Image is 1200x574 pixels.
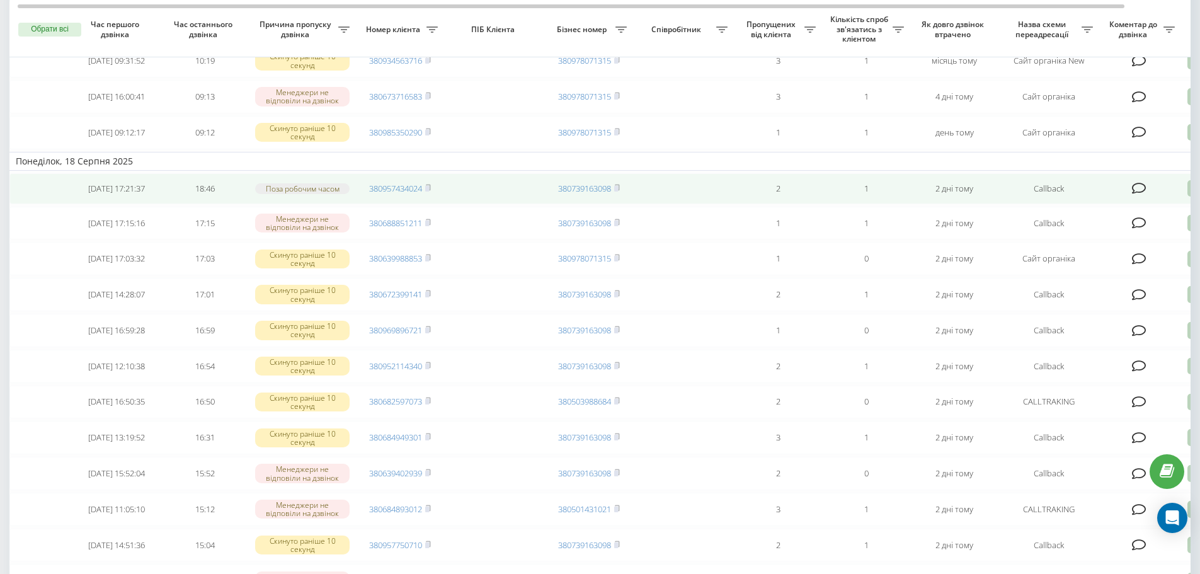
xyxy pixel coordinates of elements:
div: Скинуто раніше 10 секунд [255,250,350,268]
td: 4 дні тому [910,80,998,113]
a: 380978071315 [558,253,611,264]
td: 1 [822,44,910,77]
td: 2 дні тому [910,314,998,347]
td: 16:54 [161,350,249,383]
td: Callback [998,314,1099,347]
td: 2 дні тому [910,421,998,454]
td: 1 [822,493,910,526]
span: Номер клієнта [362,25,426,35]
td: 17:03 [161,242,249,275]
td: 1 [822,207,910,240]
td: 18:46 [161,173,249,204]
a: 380501431021 [558,503,611,515]
a: 380739163098 [558,217,611,229]
span: Причина пропуску дзвінка [255,20,338,39]
span: Час останнього дзвінка [171,20,239,39]
td: 17:01 [161,278,249,311]
td: CALLTRAKING [998,493,1099,526]
td: 1 [734,242,822,275]
button: Обрати всі [18,23,81,37]
a: 380739163098 [558,432,611,443]
td: 1 [822,350,910,383]
td: 0 [822,242,910,275]
span: Назва схеми переадресації [1005,20,1082,39]
td: [DATE] 14:51:36 [72,529,161,562]
div: Скинуто раніше 10 секунд [255,393,350,411]
td: 2 [734,173,822,204]
td: Callback [998,173,1099,204]
td: 1 [822,421,910,454]
td: 3 [734,44,822,77]
a: 380684893012 [369,503,422,515]
div: Скинуто раніше 10 секунд [255,357,350,376]
td: місяць тому [910,44,998,77]
div: Поза робочим часом [255,183,350,194]
td: 2 [734,278,822,311]
td: [DATE] 12:10:38 [72,350,161,383]
span: Кількість спроб зв'язатись з клієнтом [828,14,893,44]
td: Callback [998,278,1099,311]
td: день тому [910,116,998,149]
td: 0 [822,314,910,347]
a: 380739163098 [558,468,611,479]
div: Менеджери не відповіли на дзвінок [255,214,350,232]
td: 0 [822,457,910,490]
div: Менеджери не відповіли на дзвінок [255,464,350,483]
a: 380672399141 [369,289,422,300]
td: Сайт органіка New [998,44,1099,77]
td: 1 [734,314,822,347]
td: 1 [822,529,910,562]
td: [DATE] 11:05:10 [72,493,161,526]
span: Час першого дзвінка [83,20,151,39]
div: Менеджери не відповіли на дзвінок [255,87,350,106]
td: Сайт органіка [998,80,1099,113]
span: Бізнес номер [551,25,615,35]
a: 380978071315 [558,91,611,102]
td: Callback [998,350,1099,383]
a: 380957750710 [369,539,422,551]
td: Callback [998,529,1099,562]
a: 380985350290 [369,127,422,138]
td: 1 [822,278,910,311]
td: Callback [998,207,1099,240]
td: 2 [734,457,822,490]
a: 380739163098 [558,183,611,194]
td: 15:04 [161,529,249,562]
span: ПІБ Клієнта [455,25,534,35]
span: Співробітник [639,25,716,35]
td: [DATE] 17:15:16 [72,207,161,240]
td: CALLTRAKING [998,386,1099,419]
td: 2 дні тому [910,207,998,240]
td: 1 [822,116,910,149]
td: 1 [734,207,822,240]
td: [DATE] 13:19:52 [72,421,161,454]
a: 380739163098 [558,324,611,336]
a: 380969896721 [369,324,422,336]
a: 380934563716 [369,55,422,66]
div: Скинуто раніше 10 секунд [255,51,350,70]
a: 380503988684 [558,396,611,407]
td: 1 [822,80,910,113]
td: 2 [734,350,822,383]
td: 09:13 [161,80,249,113]
td: 10:19 [161,44,249,77]
td: [DATE] 16:59:28 [72,314,161,347]
a: 380957434024 [369,183,422,194]
td: 3 [734,493,822,526]
div: Скинуто раніше 10 секунд [255,123,350,142]
div: Менеджери не відповіли на дзвінок [255,500,350,519]
a: 380978071315 [558,127,611,138]
div: Скинуто раніше 10 секунд [255,285,350,304]
td: Сайт органіка [998,242,1099,275]
td: [DATE] 09:31:52 [72,44,161,77]
td: 16:31 [161,421,249,454]
td: 2 дні тому [910,242,998,275]
div: Скинуто раніше 10 секунд [255,321,350,340]
td: 15:12 [161,493,249,526]
td: 2 дні тому [910,278,998,311]
td: Callback [998,421,1099,454]
a: 380978071315 [558,55,611,66]
td: 2 [734,386,822,419]
div: Open Intercom Messenger [1157,503,1187,533]
td: Сайт органіка [998,116,1099,149]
